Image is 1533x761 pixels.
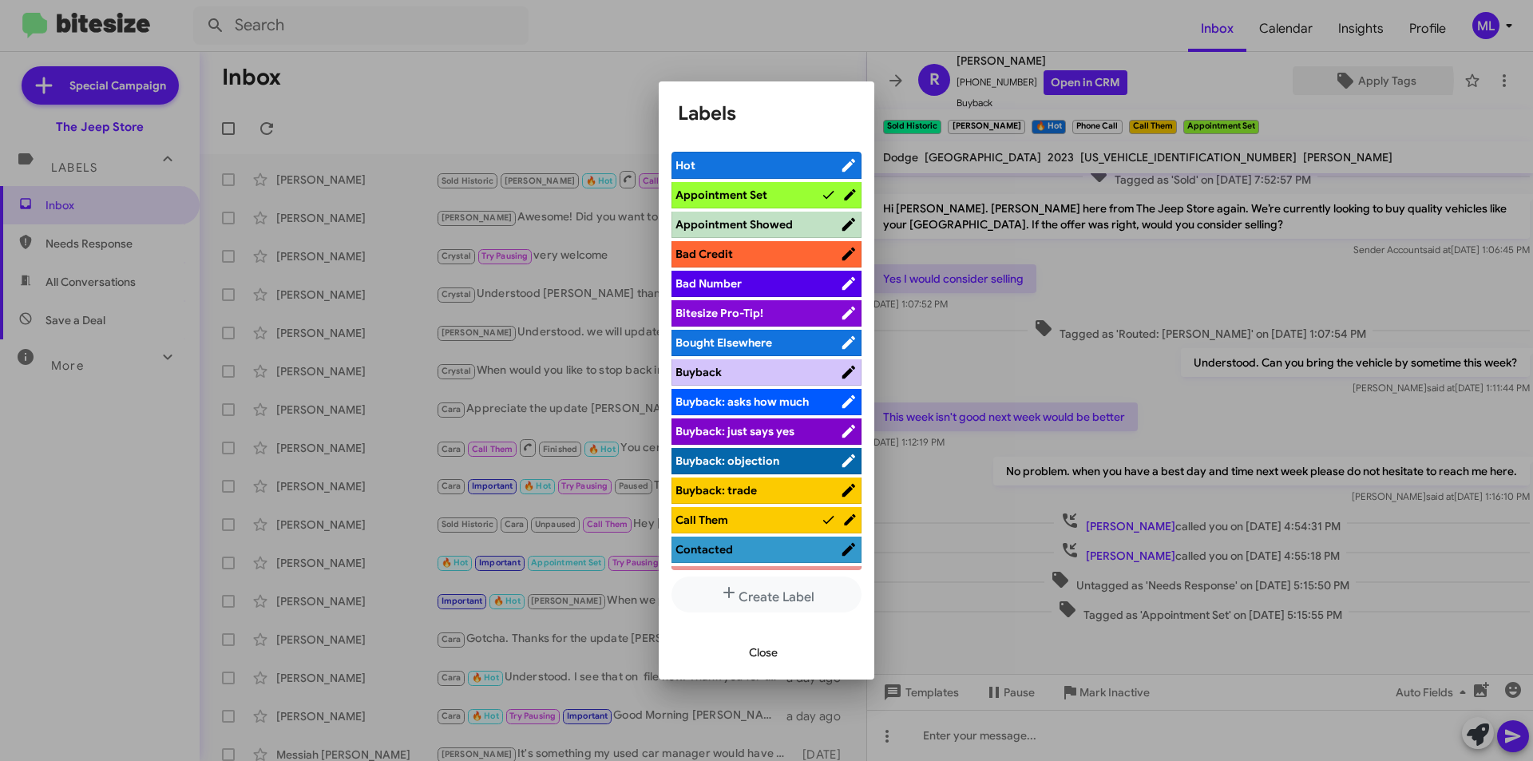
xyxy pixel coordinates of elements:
[675,483,757,497] span: Buyback: trade
[675,247,733,261] span: Bad Credit
[675,365,722,379] span: Buyback
[675,276,742,291] span: Bad Number
[749,638,778,667] span: Close
[671,577,862,612] button: Create Label
[675,542,733,557] span: Contacted
[678,101,855,126] h1: Labels
[675,394,809,409] span: Buyback: asks how much
[675,454,779,468] span: Buyback: objection
[675,306,763,320] span: Bitesize Pro-Tip!
[675,158,695,172] span: Hot
[675,217,793,232] span: Appointment Showed
[675,188,767,202] span: Appointment Set
[736,638,790,667] button: Close
[675,335,772,350] span: Bought Elsewhere
[675,513,728,527] span: Call Them
[675,424,794,438] span: Buyback: just says yes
